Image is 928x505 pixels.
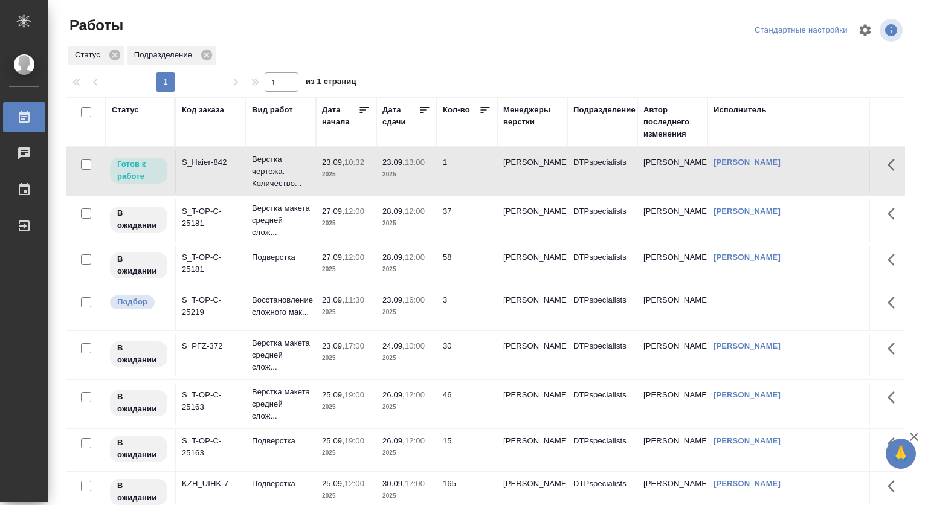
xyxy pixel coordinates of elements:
p: 2025 [382,169,431,181]
p: 17:00 [344,341,364,350]
div: Исполнитель назначен, приступать к работе пока рано [109,205,169,234]
p: 12:00 [405,390,425,399]
p: 2025 [322,169,370,181]
p: 24.09, [382,341,405,350]
div: split button [752,21,851,40]
button: Здесь прячутся важные кнопки [880,245,909,274]
p: 26.09, [382,390,405,399]
p: 2025 [382,447,431,459]
p: Готов к работе [117,158,160,182]
p: 12:00 [344,252,364,262]
p: 16:00 [405,295,425,304]
p: Верстка макета средней слож... [252,202,310,239]
td: [PERSON_NAME] [637,199,707,242]
td: [PERSON_NAME] [637,383,707,425]
p: [PERSON_NAME] [503,156,561,169]
td: [PERSON_NAME] [637,334,707,376]
div: Подразделение [573,104,636,116]
p: 23.09, [322,295,344,304]
td: DTPspecialists [567,429,637,471]
p: 2025 [382,263,431,275]
p: 2025 [382,401,431,413]
p: 2025 [322,306,370,318]
button: Здесь прячутся важные кнопки [880,429,909,458]
p: [PERSON_NAME] [503,340,561,352]
p: 23.09, [382,158,405,167]
button: Здесь прячутся важные кнопки [880,150,909,179]
p: 19:00 [344,390,364,399]
a: [PERSON_NAME] [714,479,781,488]
p: Подверстка [252,478,310,490]
div: S_T-OP-C-25163 [182,435,240,459]
button: Здесь прячутся важные кнопки [880,334,909,363]
td: 3 [437,288,497,330]
td: [PERSON_NAME] [637,150,707,193]
span: Работы [66,16,123,35]
div: Исполнитель может приступить к работе [109,156,169,185]
p: 10:32 [344,158,364,167]
p: 2025 [382,352,431,364]
p: 23.09, [322,341,344,350]
p: Верстка чертежа. Количество... [252,153,310,190]
span: Посмотреть информацию [880,19,905,42]
div: Кол-во [443,104,470,116]
p: В ожидании [117,391,160,415]
p: Подверстка [252,435,310,447]
p: 28.09, [382,207,405,216]
button: Здесь прячутся важные кнопки [880,472,909,501]
p: Восстановление сложного мак... [252,294,310,318]
button: Здесь прячутся важные кнопки [880,383,909,412]
p: [PERSON_NAME] [503,389,561,401]
p: Верстка макета средней слож... [252,337,310,373]
p: 23.09, [382,295,405,304]
div: Подразделение [127,46,216,65]
td: DTPspecialists [567,288,637,330]
p: 13:00 [405,158,425,167]
td: 30 [437,334,497,376]
a: [PERSON_NAME] [714,390,781,399]
p: [PERSON_NAME] [503,435,561,447]
p: В ожидании [117,253,160,277]
td: 15 [437,429,497,471]
a: [PERSON_NAME] [714,207,781,216]
p: 2025 [322,263,370,275]
td: DTPspecialists [567,199,637,242]
p: В ожидании [117,342,160,366]
p: 2025 [322,401,370,413]
p: 30.09, [382,479,405,488]
td: DTPspecialists [567,334,637,376]
td: 1 [437,150,497,193]
div: S_T-OP-C-25219 [182,294,240,318]
p: 2025 [382,217,431,230]
div: Статус [112,104,139,116]
p: 19:00 [344,436,364,445]
p: 17:00 [405,479,425,488]
p: 2025 [322,490,370,502]
p: 11:30 [344,295,364,304]
span: 🙏 [891,441,911,466]
p: 23.09, [322,158,344,167]
button: 🙏 [886,439,916,469]
div: Вид работ [252,104,293,116]
p: В ожидании [117,480,160,504]
p: 12:00 [405,207,425,216]
td: 58 [437,245,497,288]
td: 46 [437,383,497,425]
p: Подверстка [252,251,310,263]
p: 28.09, [382,252,405,262]
p: [PERSON_NAME] [503,478,561,490]
div: Исполнитель назначен, приступать к работе пока рано [109,251,169,280]
p: [PERSON_NAME] [503,205,561,217]
p: Подразделение [134,49,196,61]
div: Код заказа [182,104,224,116]
p: Подбор [117,296,147,308]
p: 2025 [382,490,431,502]
p: [PERSON_NAME] [503,294,561,306]
p: 10:00 [405,341,425,350]
p: 12:00 [405,436,425,445]
p: В ожидании [117,207,160,231]
p: В ожидании [117,437,160,461]
p: 12:00 [344,207,364,216]
p: 2025 [322,352,370,364]
div: Дата сдачи [382,104,419,128]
